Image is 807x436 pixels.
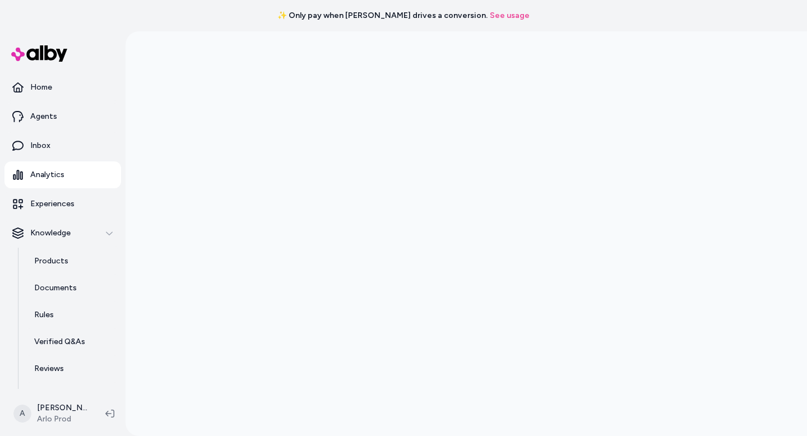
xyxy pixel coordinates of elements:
[34,282,77,294] p: Documents
[37,402,87,414] p: [PERSON_NAME]
[34,363,64,374] p: Reviews
[34,256,68,267] p: Products
[13,405,31,423] span: A
[37,414,87,425] span: Arlo Prod
[34,309,54,321] p: Rules
[4,103,121,130] a: Agents
[11,45,67,62] img: alby Logo
[4,161,121,188] a: Analytics
[4,220,121,247] button: Knowledge
[30,140,50,151] p: Inbox
[30,111,57,122] p: Agents
[4,191,121,217] a: Experiences
[7,396,96,432] button: A[PERSON_NAME]Arlo Prod
[4,132,121,159] a: Inbox
[30,228,71,239] p: Knowledge
[23,382,121,409] a: Survey Questions
[30,198,75,210] p: Experiences
[23,248,121,275] a: Products
[23,275,121,302] a: Documents
[23,328,121,355] a: Verified Q&As
[4,74,121,101] a: Home
[490,10,530,21] a: See usage
[34,336,85,347] p: Verified Q&As
[30,169,64,180] p: Analytics
[277,10,488,21] span: ✨ Only pay when [PERSON_NAME] drives a conversion.
[30,82,52,93] p: Home
[23,302,121,328] a: Rules
[23,355,121,382] a: Reviews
